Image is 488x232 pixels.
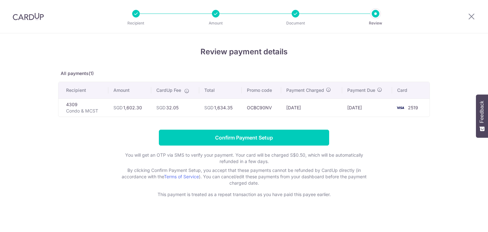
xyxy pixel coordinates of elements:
td: [DATE] [281,99,342,117]
th: Promo code [242,82,281,99]
span: Payment Due [347,87,375,93]
span: SGD [113,105,123,110]
th: Total [199,82,242,99]
p: This payment is treated as a repeat transaction as you have paid this payee earlier. [117,191,371,198]
td: 32.05 [151,99,199,117]
button: Feedback - Show survey [476,94,488,138]
img: CardUp [13,13,44,20]
span: 2519 [408,105,418,110]
iframe: Opens a widget where you can find more information [447,213,482,229]
p: Document [272,20,319,26]
a: Terms of Service [164,174,199,179]
p: Amount [192,20,239,26]
span: Feedback [479,101,485,123]
td: OCBC90NV [242,99,281,117]
p: You will get an OTP via SMS to verify your payment. Your card will be charged S$0.50, which will ... [117,152,371,165]
td: 4309 [58,99,108,117]
th: Recipient [58,82,108,99]
td: [DATE] [342,99,392,117]
h4: Review payment details [58,46,430,58]
img: <span class="translation_missing" title="translation missing: en.account_steps.new_confirm_form.b... [394,104,407,112]
span: Payment Charged [286,87,324,93]
th: Card [392,82,430,99]
td: 1,634.35 [199,99,242,117]
p: Review [352,20,399,26]
p: All payments(1) [58,70,430,77]
span: SGD [204,105,213,110]
td: 1,602.30 [108,99,151,117]
input: Confirm Payment Setup [159,130,329,146]
span: CardUp Fee [156,87,181,93]
p: By clicking Confirm Payment Setup, you accept that these payments cannot be refunded by CardUp di... [117,167,371,186]
th: Amount [108,82,151,99]
span: SGD [156,105,166,110]
p: Condo & MCST [66,108,103,114]
p: Recipient [112,20,159,26]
